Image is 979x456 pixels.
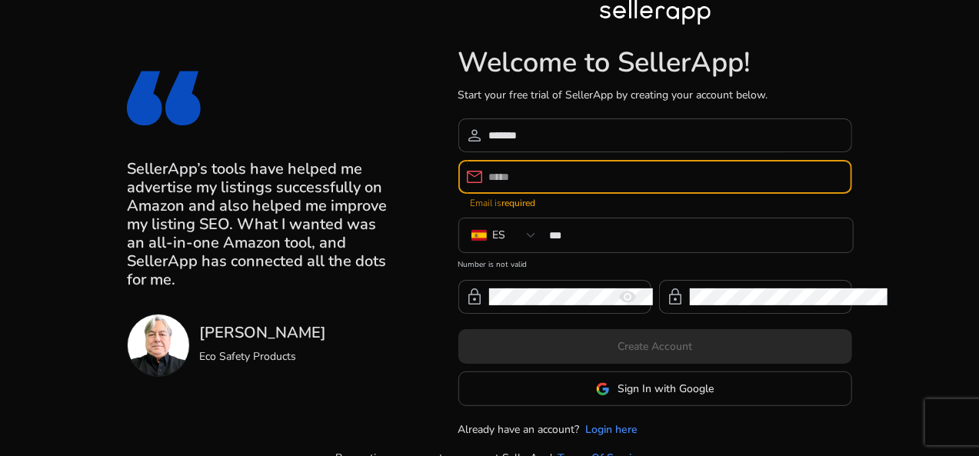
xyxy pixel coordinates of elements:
span: Sign In with Google [618,381,714,397]
span: lock [466,288,485,306]
div: ES [493,227,506,244]
mat-error: Number is not valid [458,255,852,271]
h3: SellerApp’s tools have helped me advertise my listings successfully on Amazon and also helped me ... [127,160,389,289]
span: lock [667,288,685,306]
h3: [PERSON_NAME] [199,324,326,342]
span: person [466,126,485,145]
p: Start your free trial of SellerApp by creating your account below. [458,87,852,103]
strong: required [502,197,536,209]
p: Eco Safety Products [199,348,326,364]
h1: Welcome to SellerApp! [458,46,852,79]
img: google-logo.svg [596,382,610,396]
mat-error: Email is [471,194,840,210]
p: Already have an account? [458,421,580,438]
span: email [466,168,485,186]
a: Login here [586,421,638,438]
button: Sign In with Google [458,371,852,406]
mat-icon: remove_red_eye [610,288,647,306]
